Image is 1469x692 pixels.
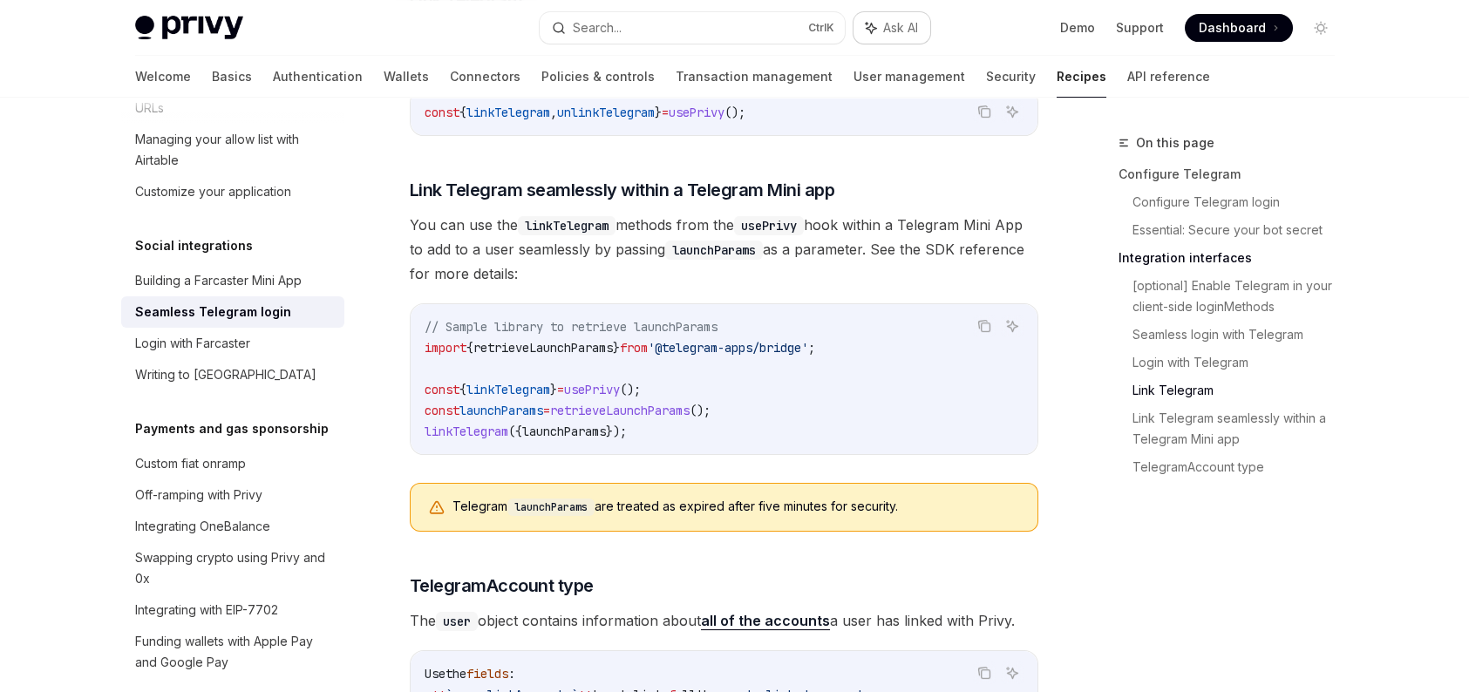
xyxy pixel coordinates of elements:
[135,600,278,621] div: Integrating with EIP-7702
[606,424,627,439] span: });
[648,340,808,356] span: '@telegram-apps/bridge'
[425,424,508,439] span: linkTelegram
[701,612,830,630] a: all of the accounts
[273,56,363,98] a: Authentication
[425,666,445,682] span: Use
[135,16,243,40] img: light logo
[121,176,344,207] a: Customize your application
[1185,14,1293,42] a: Dashboard
[121,328,344,359] a: Login with Farcaster
[135,235,253,256] h5: Social integrations
[564,382,620,397] span: usePrivy
[121,296,344,328] a: Seamless Telegram login
[466,382,550,397] span: linkTelegram
[135,364,316,385] div: Writing to [GEOGRAPHIC_DATA]
[507,499,595,516] code: launchParams
[724,105,745,120] span: ();
[135,631,334,673] div: Funding wallets with Apple Pay and Google Pay
[1132,377,1349,404] a: Link Telegram
[508,666,515,682] span: :
[425,382,459,397] span: const
[425,105,459,120] span: const
[1132,453,1349,481] a: TelegramAccount type
[135,302,291,322] div: Seamless Telegram login
[135,129,334,171] div: Managing your allow list with Airtable
[665,241,763,260] code: launchParams
[986,56,1036,98] a: Security
[613,340,620,356] span: }
[1116,19,1164,37] a: Support
[452,498,1020,517] div: Telegram are treated as expired after five minutes for security.
[121,265,344,296] a: Building a Farcaster Mini App
[1307,14,1335,42] button: Toggle dark mode
[541,56,655,98] a: Policies & controls
[550,105,557,120] span: ,
[135,453,246,474] div: Custom fiat onramp
[854,56,965,98] a: User management
[518,216,615,235] code: linkTelegram
[135,547,334,589] div: Swapping crypto using Privy and 0x
[1001,100,1024,123] button: Ask AI
[135,181,291,202] div: Customize your application
[459,105,466,120] span: {
[466,340,473,356] span: {
[135,270,302,291] div: Building a Farcaster Mini App
[557,105,655,120] span: unlinkTelegram
[121,594,344,626] a: Integrating with EIP-7702
[466,105,550,120] span: linkTelegram
[1132,321,1349,349] a: Seamless login with Telegram
[550,403,690,418] span: retrieveLaunchParams
[121,448,344,479] a: Custom fiat onramp
[135,516,270,537] div: Integrating OneBalance
[734,216,804,235] code: usePrivy
[1199,19,1266,37] span: Dashboard
[522,424,606,439] span: launchParams
[690,403,711,418] span: ();
[1119,244,1349,272] a: Integration interfaces
[973,315,996,337] button: Copy the contents from the code block
[135,333,250,354] div: Login with Farcaster
[854,12,930,44] button: Ask AI
[466,666,508,682] span: fields
[1060,19,1095,37] a: Demo
[883,19,918,37] span: Ask AI
[1132,272,1349,321] a: [optional] Enable Telegram in your client-side loginMethods
[436,612,478,631] code: user
[1119,160,1349,188] a: Configure Telegram
[135,56,191,98] a: Welcome
[973,100,996,123] button: Copy the contents from the code block
[808,340,815,356] span: ;
[550,382,557,397] span: }
[1136,132,1214,153] span: On this page
[425,403,459,418] span: const
[620,382,641,397] span: ();
[573,17,622,38] div: Search...
[669,105,724,120] span: usePrivy
[1127,56,1210,98] a: API reference
[121,626,344,678] a: Funding wallets with Apple Pay and Google Pay
[410,178,835,202] span: Link Telegram seamlessly within a Telegram Mini app
[655,105,662,120] span: }
[543,403,550,418] span: =
[473,340,613,356] span: retrieveLaunchParams
[1132,404,1349,453] a: Link Telegram seamlessly within a Telegram Mini app
[662,105,669,120] span: =
[557,382,564,397] span: =
[410,573,594,598] span: TelegramAccount type
[1057,56,1106,98] a: Recipes
[676,56,833,98] a: Transaction management
[459,382,466,397] span: {
[135,418,329,439] h5: Payments and gas sponsorship
[459,403,543,418] span: launchParams
[121,359,344,390] a: Writing to [GEOGRAPHIC_DATA]
[445,666,466,682] span: the
[1132,349,1349,377] a: Login with Telegram
[428,499,445,517] svg: Warning
[808,21,834,35] span: Ctrl K
[1132,216,1349,244] a: Essential: Secure your bot secret
[121,124,344,176] a: Managing your allow list with Airtable
[121,479,344,511] a: Off-ramping with Privy
[410,213,1038,286] span: You can use the methods from the hook within a Telegram Mini App to add to a user seamlessly by p...
[410,608,1038,633] span: The object contains information about a user has linked with Privy.
[121,542,344,594] a: Swapping crypto using Privy and 0x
